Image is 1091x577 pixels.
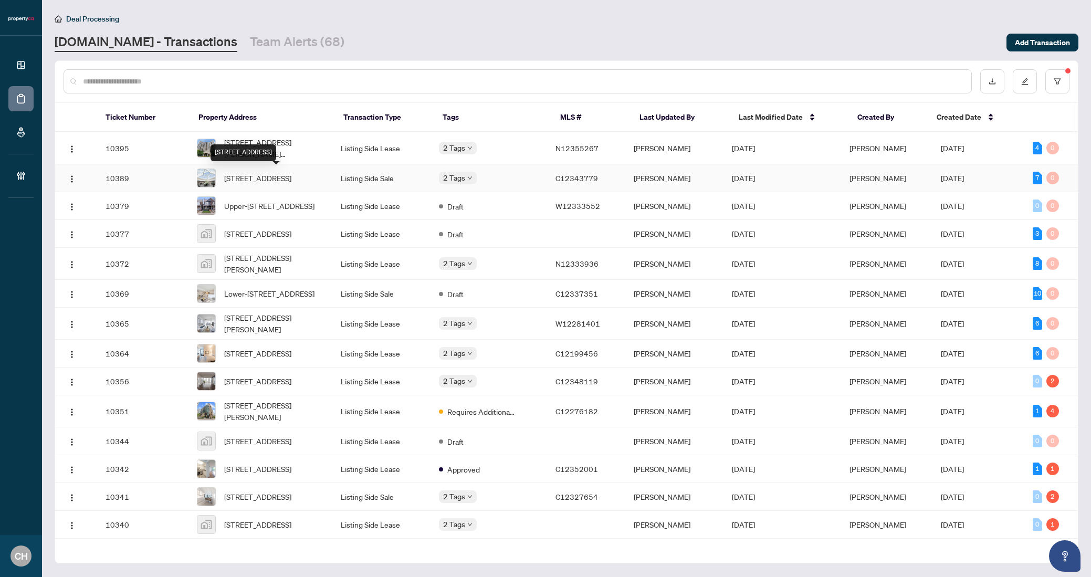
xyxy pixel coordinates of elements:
td: 10395 [97,132,188,164]
td: 10340 [97,511,188,539]
th: Created By [849,103,928,132]
span: home [55,15,62,23]
span: [STREET_ADDRESS][PERSON_NAME][PERSON_NAME] [224,137,324,160]
span: [DATE] [732,143,755,153]
span: C12199456 [555,349,598,358]
span: [PERSON_NAME] [849,464,906,474]
span: [DATE] [941,492,964,501]
td: 10369 [97,280,188,308]
span: down [467,321,473,326]
td: Listing Side Lease [332,427,431,455]
span: [DATE] [941,319,964,328]
span: [DATE] [732,492,755,501]
td: [PERSON_NAME] [625,455,723,483]
div: 0 [1046,142,1059,154]
td: 10389 [97,164,188,192]
td: Listing Side Lease [332,511,431,539]
span: [PERSON_NAME] [849,349,906,358]
button: Logo [64,255,80,272]
div: 10 [1033,287,1042,300]
td: [PERSON_NAME] [625,427,723,455]
img: Logo [68,260,76,269]
span: [STREET_ADDRESS][PERSON_NAME] [224,312,324,335]
div: 7 [1033,172,1042,184]
img: thumbnail-img [197,285,215,302]
div: 6 [1033,317,1042,330]
span: N12355267 [555,143,599,153]
span: [PERSON_NAME] [849,201,906,211]
td: 10365 [97,308,188,340]
span: down [467,175,473,181]
span: down [467,261,473,266]
th: Transaction Type [335,103,434,132]
span: [DATE] [732,201,755,211]
button: Logo [64,373,80,390]
span: Lower-[STREET_ADDRESS] [224,288,314,299]
img: thumbnail-img [197,516,215,533]
td: Listing Side Lease [332,455,431,483]
span: [PERSON_NAME] [849,319,906,328]
th: Tags [434,103,552,132]
span: edit [1021,78,1029,85]
button: Logo [64,225,80,242]
td: 10351 [97,395,188,427]
span: down [467,351,473,356]
button: Logo [64,403,80,419]
span: 2 Tags [443,347,465,359]
td: [PERSON_NAME] [625,368,723,395]
div: 3 [1033,227,1042,240]
span: [DATE] [732,319,755,328]
div: 0 [1046,257,1059,270]
td: Listing Side Sale [332,164,431,192]
span: 2 Tags [443,172,465,184]
div: 0 [1046,172,1059,184]
img: Logo [68,230,76,239]
th: Ticket Number [97,103,190,132]
span: [PERSON_NAME] [849,143,906,153]
span: Last Modified Date [739,111,803,123]
td: Listing Side Lease [332,308,431,340]
span: 2 Tags [443,317,465,329]
th: Property Address [190,103,335,132]
button: Logo [64,460,80,477]
span: [DATE] [732,349,755,358]
td: [PERSON_NAME] [625,192,723,220]
span: [STREET_ADDRESS][PERSON_NAME] [224,252,324,275]
div: 0 [1046,227,1059,240]
span: C12327654 [555,492,598,501]
span: [STREET_ADDRESS] [224,435,291,447]
span: [PERSON_NAME] [849,520,906,529]
span: CH [15,549,28,563]
div: 0 [1033,375,1042,387]
span: 2 Tags [443,490,465,502]
span: [DATE] [732,229,755,238]
img: Logo [68,175,76,183]
span: Created Date [937,111,981,123]
button: Logo [64,170,80,186]
span: [DATE] [941,289,964,298]
div: 0 [1046,200,1059,212]
img: Logo [68,378,76,386]
td: [PERSON_NAME] [625,483,723,511]
span: down [467,379,473,384]
span: C12348119 [555,376,598,386]
span: [DATE] [732,464,755,474]
span: [DATE] [941,201,964,211]
div: 1 [1033,405,1042,417]
img: thumbnail-img [197,255,215,272]
span: down [467,522,473,527]
button: download [980,69,1004,93]
span: C12337351 [555,289,598,298]
span: C12276182 [555,406,598,416]
div: 2 [1046,375,1059,387]
div: 4 [1046,405,1059,417]
span: [DATE] [732,406,755,416]
span: [STREET_ADDRESS] [224,463,291,475]
span: C12343779 [555,173,598,183]
img: logo [8,16,34,22]
span: [DATE] [941,173,964,183]
button: edit [1013,69,1037,93]
span: [DATE] [941,229,964,238]
img: Logo [68,466,76,474]
td: [PERSON_NAME] [625,280,723,308]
